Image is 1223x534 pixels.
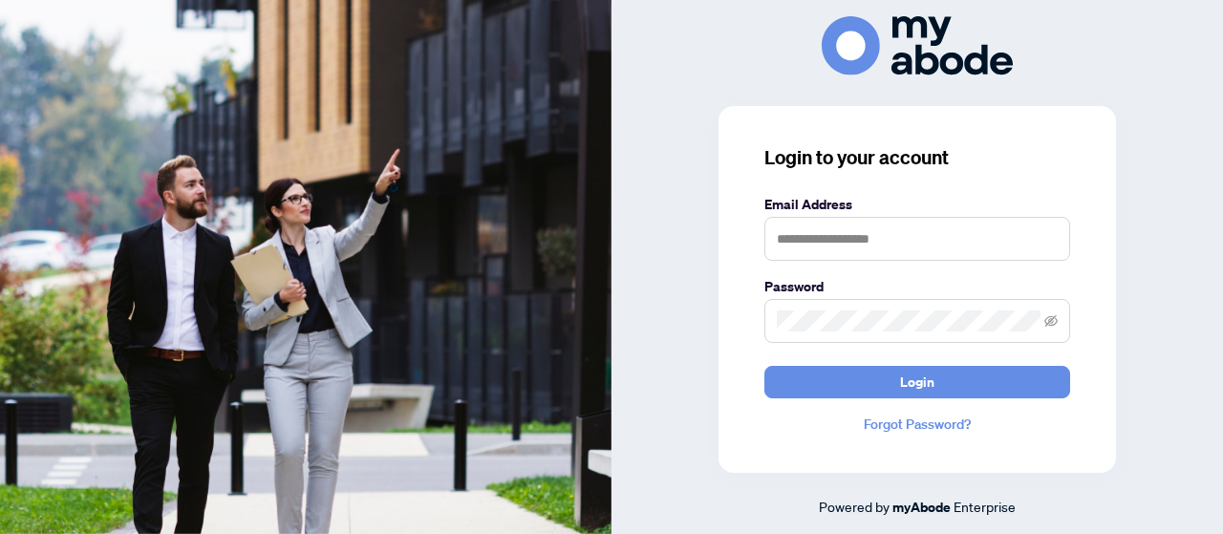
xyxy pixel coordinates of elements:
span: Powered by [819,498,890,515]
span: eye-invisible [1044,314,1058,328]
button: Login [764,366,1070,398]
label: Email Address [764,194,1070,215]
a: myAbode [892,497,951,518]
label: Password [764,276,1070,297]
span: Login [900,367,934,397]
h3: Login to your account [764,144,1070,171]
img: ma-logo [822,16,1013,75]
a: Forgot Password? [764,414,1070,435]
span: Enterprise [954,498,1016,515]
